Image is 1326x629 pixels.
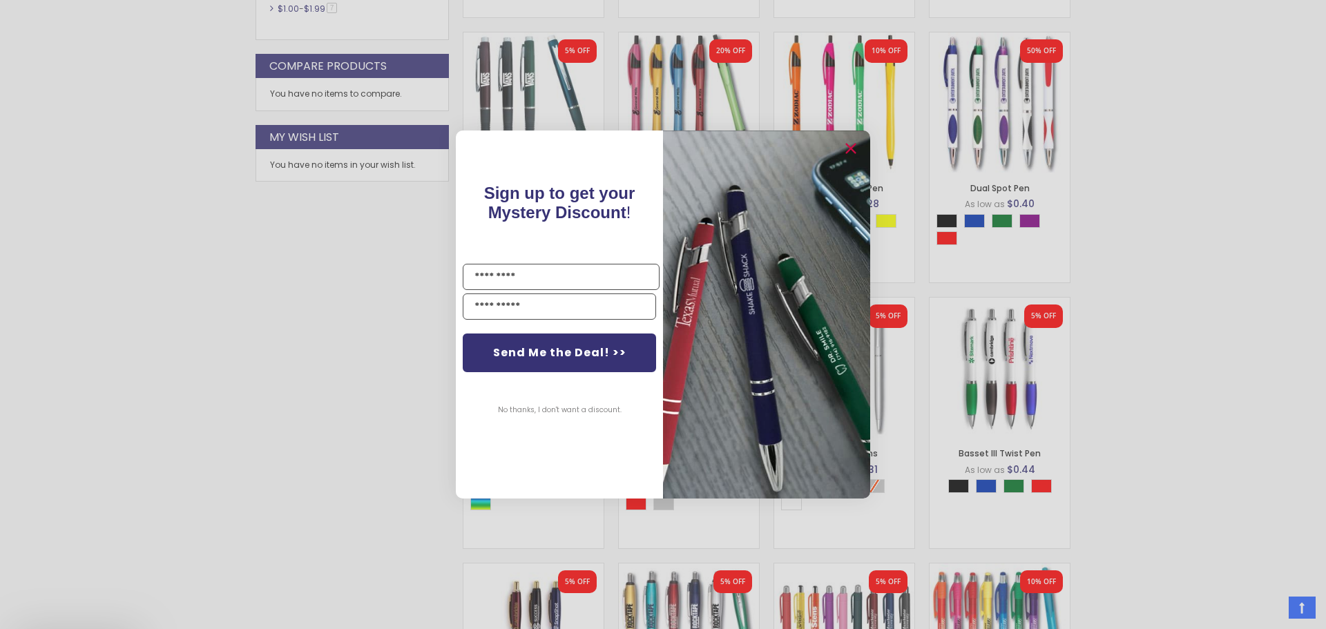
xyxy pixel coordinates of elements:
[463,333,656,372] button: Send Me the Deal! >>
[484,184,635,222] span: !
[663,130,870,499] img: pop-up-image
[484,184,635,222] span: Sign up to get your Mystery Discount
[491,393,628,427] button: No thanks, I don't want a discount.
[840,137,862,159] button: Close dialog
